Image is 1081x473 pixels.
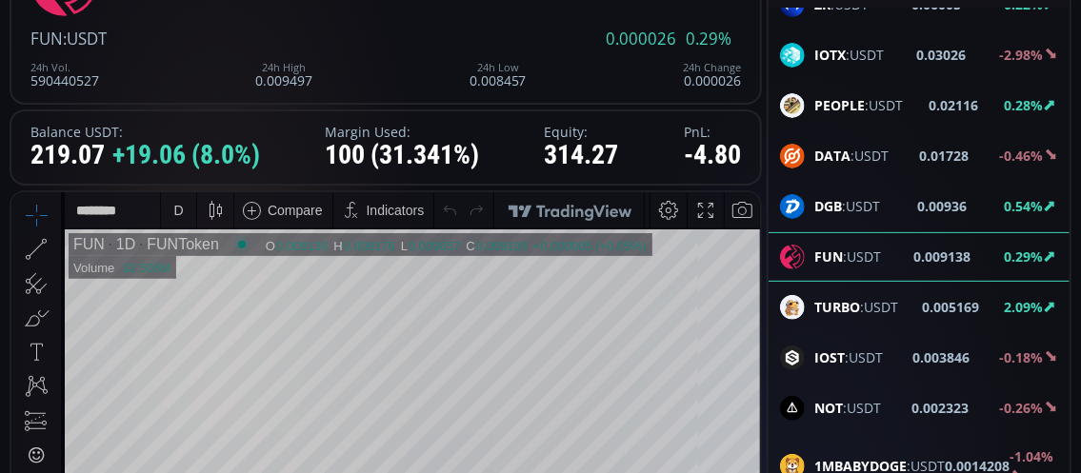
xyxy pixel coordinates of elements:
div: 24h Low [470,62,527,73]
b: -0.46% [999,147,1043,165]
div: 314.27 [545,141,619,170]
div: Compare [256,10,311,26]
div: 0.009497 [255,62,312,88]
div: 0.009057 [397,47,449,61]
b: 0.02116 [929,95,978,115]
span: 0.000026 [606,30,676,48]
div: 24h Vol. [30,62,99,73]
div:  [17,254,32,272]
span: :USDT [814,45,884,65]
div: C [454,47,464,61]
span: :USDT [814,398,881,418]
div: 24h Change [683,62,741,73]
div: Volume [62,69,103,83]
div: -4.80 [684,141,741,170]
span: :USDT [814,146,889,166]
label: PnL: [684,125,741,139]
b: 0.005169 [923,297,980,317]
div: 590440527 [30,62,99,88]
b: IOTX [814,46,846,64]
div: 0.009139 [465,47,516,61]
b: TURBO [814,298,860,316]
b: 0.54% [1004,197,1043,215]
div: Indicators [355,10,413,26]
b: -2.98% [999,46,1043,64]
label: Margin Used: [325,125,479,139]
div: H [322,47,331,61]
div: +0.000005 (+0.05%) [522,47,635,61]
b: -1.04% [1010,447,1053,465]
div: 0.000026 [683,62,741,88]
b: DGB [814,197,842,215]
b: 0.002323 [911,398,969,418]
b: IOST [814,348,845,366]
span: FUN [30,28,63,49]
b: -0.26% [999,399,1043,417]
b: 0.01728 [919,146,969,166]
span: +19.06 (8.0%) [112,141,260,170]
div: D [162,10,171,26]
div: FUNToken [124,44,208,61]
b: 2.09% [1004,298,1043,316]
span: :USDT [63,28,107,49]
b: 0.03026 [917,45,967,65]
b: 0.00936 [917,196,967,216]
div: 219.07 [30,141,260,170]
label: Balance USDT: [30,125,260,139]
span: :USDT [814,347,883,367]
div: O [254,47,265,61]
div: L [390,47,397,61]
b: DATA [814,147,851,165]
span: 0.29% [686,30,731,48]
b: NOT [814,399,843,417]
b: -0.18% [999,348,1043,366]
div: FUN [62,44,93,61]
b: PEOPLE [814,96,865,114]
span: :USDT [814,297,898,317]
b: 0.28% [1004,96,1043,114]
span: :USDT [814,95,903,115]
b: 0.003846 [912,347,970,367]
div: 0.009176 [332,47,384,61]
label: Equity: [545,125,619,139]
div: 0.009136 [265,47,316,61]
div: Market open [222,44,239,61]
div: 24h High [255,62,312,73]
div: 1D [93,44,124,61]
span: :USDT [814,196,880,216]
div: 0.008457 [470,62,527,88]
div: 32.506M [110,69,159,83]
div: 100 (31.341%) [325,141,479,170]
